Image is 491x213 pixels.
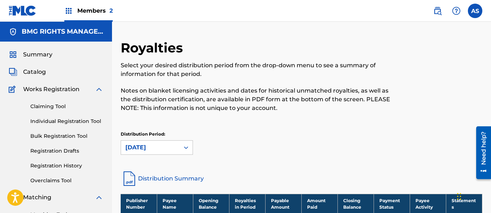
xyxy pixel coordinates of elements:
iframe: Resource Center [471,124,491,182]
span: Catalog [23,68,46,76]
img: MLC Logo [9,5,36,16]
img: help [452,7,461,15]
div: User Menu [468,4,482,18]
img: expand [95,85,103,94]
p: Notes on blanket licensing activities and dates for historical unmatched royalties, as well as th... [121,86,399,112]
h2: Royalties [121,40,186,56]
a: Claiming Tool [30,103,103,110]
span: Works Registration [23,85,79,94]
a: Bulk Registration Tool [30,132,103,140]
span: Summary [23,50,52,59]
p: Distribution Period: [121,131,193,137]
img: Works Registration [9,85,18,94]
img: Summary [9,50,17,59]
a: SummarySummary [9,50,52,59]
a: Distribution Summary [121,170,482,187]
span: Members [77,7,113,15]
p: Select your desired distribution period from the drop-down menu to see a summary of information f... [121,61,399,78]
img: expand [95,193,103,202]
a: Registration History [30,162,103,170]
a: Individual Registration Tool [30,118,103,125]
a: Overclaims Tool [30,177,103,184]
img: distribution-summary-pdf [121,170,138,187]
img: Catalog [9,68,17,76]
img: Top Rightsholders [64,7,73,15]
div: [DATE] [125,143,175,152]
img: Accounts [9,27,17,36]
h5: BMG RIGHTS MANAGEMENT US, LLC [22,27,103,36]
span: 2 [109,7,113,14]
span: Matching [23,193,51,202]
a: Registration Drafts [30,147,103,155]
a: Public Search [430,4,445,18]
div: Help [449,4,464,18]
a: CatalogCatalog [9,68,46,76]
img: search [433,7,442,15]
div: Drag [457,186,461,207]
iframe: Chat Widget [455,178,491,213]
